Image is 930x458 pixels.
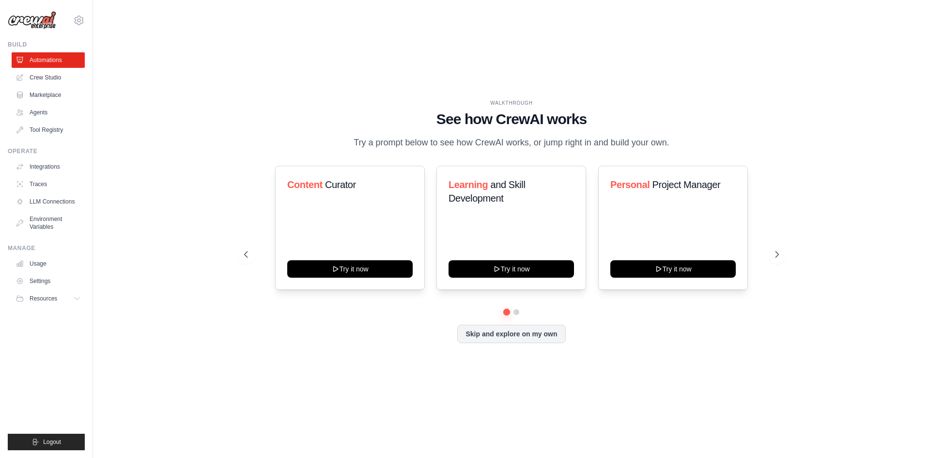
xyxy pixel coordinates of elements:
[12,105,85,120] a: Agents
[244,99,779,107] div: WALKTHROUGH
[8,41,85,48] div: Build
[244,111,779,128] h1: See how CrewAI works
[12,211,85,235] a: Environment Variables
[12,256,85,271] a: Usage
[12,194,85,209] a: LLM Connections
[349,136,674,150] p: Try a prompt below to see how CrewAI works, or jump right in and build your own.
[12,159,85,174] a: Integrations
[449,179,488,190] span: Learning
[12,176,85,192] a: Traces
[8,147,85,155] div: Operate
[12,291,85,306] button: Resources
[8,434,85,450] button: Logout
[449,179,525,204] span: and Skill Development
[325,179,356,190] span: Curator
[12,70,85,85] a: Crew Studio
[287,260,413,278] button: Try it now
[610,260,736,278] button: Try it now
[12,273,85,289] a: Settings
[652,179,720,190] span: Project Manager
[610,179,650,190] span: Personal
[449,260,574,278] button: Try it now
[12,52,85,68] a: Automations
[457,325,565,343] button: Skip and explore on my own
[43,438,61,446] span: Logout
[30,295,57,302] span: Resources
[12,87,85,103] a: Marketplace
[8,244,85,252] div: Manage
[287,179,323,190] span: Content
[8,11,56,30] img: Logo
[12,122,85,138] a: Tool Registry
